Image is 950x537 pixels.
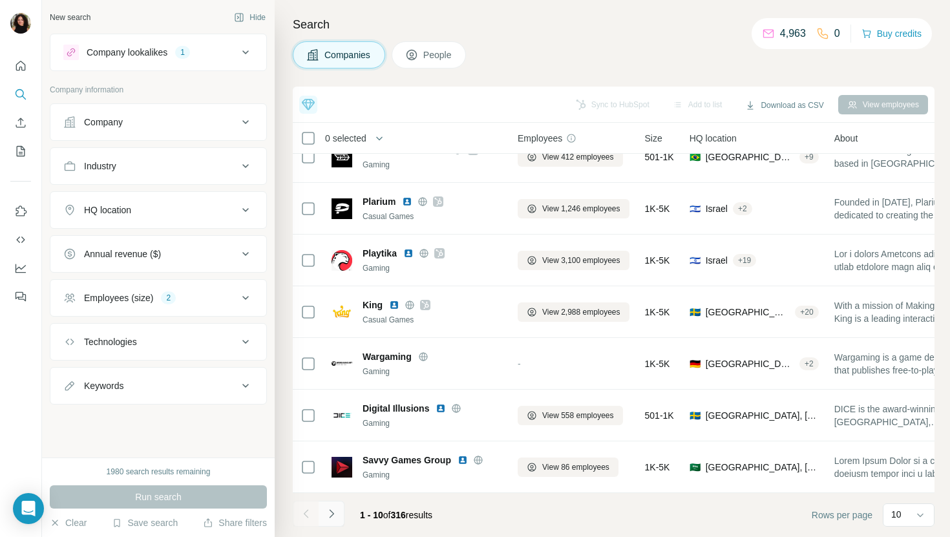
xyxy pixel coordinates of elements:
[84,247,161,260] div: Annual revenue ($)
[10,13,31,34] img: Avatar
[112,516,178,529] button: Save search
[690,357,701,370] span: 🇩🇪
[84,160,116,173] div: Industry
[332,302,352,322] img: Logo of King
[332,457,352,478] img: Logo of Savvy Games Group
[10,111,31,134] button: Enrich CSV
[363,402,429,415] span: Digital Illusions
[690,151,701,163] span: 🇧🇷
[363,314,502,326] div: Casual Games
[10,200,31,223] button: Use Surfe on LinkedIn
[518,199,629,218] button: View 1,246 employees
[10,83,31,106] button: Search
[690,132,737,145] span: HQ location
[518,132,562,145] span: Employees
[391,510,406,520] span: 316
[518,251,629,270] button: View 3,100 employees
[645,357,670,370] span: 1K-5K
[50,516,87,529] button: Clear
[542,151,614,163] span: View 412 employees
[50,37,266,68] button: Company lookalikes1
[690,254,701,267] span: 🇮🇱
[225,8,275,27] button: Hide
[175,47,190,58] div: 1
[363,469,502,481] div: Gaming
[332,405,352,426] img: Logo of Digital Illusions
[363,262,502,274] div: Gaming
[50,84,267,96] p: Company information
[10,228,31,251] button: Use Surfe API
[50,282,266,313] button: Employees (size)2
[402,196,412,207] img: LinkedIn logo
[363,366,502,377] div: Gaming
[84,335,137,348] div: Technologies
[363,247,397,260] span: Playtika
[706,357,794,370] span: [GEOGRAPHIC_DATA], [GEOGRAPHIC_DATA]|[GEOGRAPHIC_DATA]
[706,461,819,474] span: [GEOGRAPHIC_DATA], [GEOGRAPHIC_DATA] Region
[363,211,502,222] div: Casual Games
[542,203,620,215] span: View 1,246 employees
[363,417,502,429] div: Gaming
[332,250,352,271] img: Logo of Playtika
[645,306,670,319] span: 1K-5K
[50,326,266,357] button: Technologies
[332,361,352,366] img: Logo of Wargaming
[542,306,620,318] span: View 2,988 employees
[319,501,344,527] button: Navigate to next page
[363,350,412,363] span: Wargaming
[403,248,414,258] img: LinkedIn logo
[542,461,609,473] span: View 86 employees
[332,198,352,219] img: Logo of Plarium
[706,254,728,267] span: Israel
[332,147,352,167] img: Logo of Wildlife Studios
[389,300,399,310] img: LinkedIn logo
[363,454,451,467] span: Savvy Games Group
[84,116,123,129] div: Company
[736,96,832,115] button: Download as CSV
[780,26,806,41] p: 4,963
[518,359,521,369] span: -
[518,406,623,425] button: View 558 employees
[436,403,446,414] img: LinkedIn logo
[706,409,819,422] span: [GEOGRAPHIC_DATA], [GEOGRAPHIC_DATA]
[542,410,614,421] span: View 558 employees
[645,132,662,145] span: Size
[293,16,934,34] h4: Search
[10,285,31,308] button: Feedback
[10,54,31,78] button: Quick start
[518,458,618,477] button: View 86 employees
[645,409,674,422] span: 501-1K
[799,151,819,163] div: + 9
[10,140,31,163] button: My lists
[834,26,840,41] p: 0
[324,48,372,61] span: Companies
[10,257,31,280] button: Dashboard
[690,461,701,474] span: 🇸🇦
[50,370,266,401] button: Keywords
[360,510,432,520] span: results
[383,510,391,520] span: of
[645,254,670,267] span: 1K-5K
[518,302,629,322] button: View 2,988 employees
[706,202,728,215] span: Israel
[542,255,620,266] span: View 3,100 employees
[795,306,818,318] div: + 20
[363,299,383,311] span: King
[84,291,153,304] div: Employees (size)
[423,48,453,61] span: People
[161,292,176,304] div: 2
[706,306,790,319] span: [GEOGRAPHIC_DATA], [GEOGRAPHIC_DATA]
[50,238,266,269] button: Annual revenue ($)
[645,461,670,474] span: 1K-5K
[84,204,131,216] div: HQ location
[812,509,872,521] span: Rows per page
[360,510,383,520] span: 1 - 10
[834,132,858,145] span: About
[645,151,674,163] span: 501-1K
[518,147,623,167] button: View 412 employees
[690,409,701,422] span: 🇸🇪
[645,202,670,215] span: 1K-5K
[50,195,266,226] button: HQ location
[84,379,123,392] div: Keywords
[690,202,701,215] span: 🇮🇱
